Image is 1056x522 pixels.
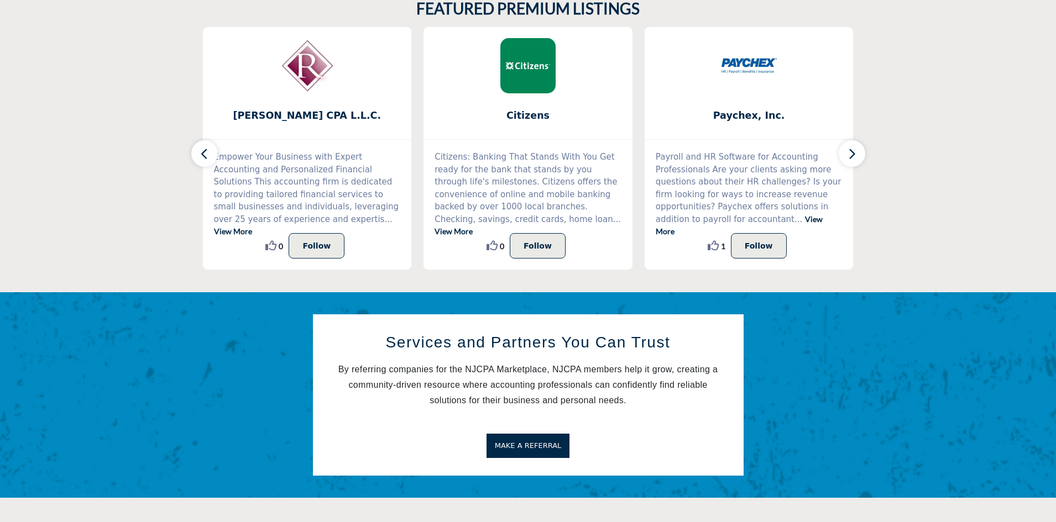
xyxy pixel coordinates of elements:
[661,101,837,130] b: Paychex, Inc.
[721,240,725,252] span: 1
[289,233,344,259] button: Follow
[656,214,823,236] a: View More
[440,108,616,123] span: Citizens
[495,441,562,450] span: MAKE A REFERRAL
[500,240,504,252] span: 0
[500,38,556,93] img: Citizens
[794,214,802,224] span: ...
[661,108,837,123] span: Paychex, Inc.
[302,239,331,252] p: Follow
[214,226,252,236] a: View More
[384,214,392,224] span: ...
[338,362,719,408] p: By referring companies for the NJCPA Marketplace, NJCPA members help it grow, creating a communit...
[219,108,395,123] span: [PERSON_NAME] CPA L.L.C.
[424,101,632,130] a: Citizens
[435,226,473,236] a: View More
[203,101,412,130] a: [PERSON_NAME] CPA L.L.C.
[613,214,621,224] span: ...
[214,151,401,238] p: Empower Your Business with Expert Accounting and Personalized Financial Solutions This accounting...
[485,433,571,459] button: MAKE A REFERRAL
[510,233,566,259] button: Follow
[731,233,787,259] button: Follow
[722,38,777,93] img: Paychex, Inc.
[279,38,334,93] img: Rivero CPA L.L.C.
[219,101,395,130] b: Rivero CPA L.L.C.
[524,239,552,252] p: Follow
[745,239,773,252] p: Follow
[279,240,283,252] span: 0
[435,151,621,238] p: Citizens: Banking That Stands With You Get ready for the bank that stands by you through life's m...
[656,151,843,238] p: Payroll and HR Software for Accounting Professionals Are your clients asking more questions about...
[645,101,854,130] a: Paychex, Inc.
[338,331,719,354] h2: Services and Partners You Can Trust
[440,101,616,130] b: Citizens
